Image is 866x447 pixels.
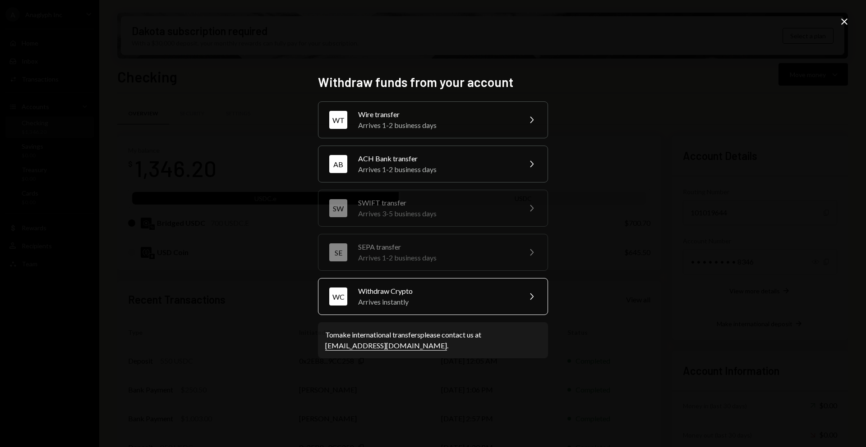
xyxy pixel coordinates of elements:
[358,296,515,307] div: Arrives instantly
[329,243,347,261] div: SE
[329,287,347,306] div: WC
[329,155,347,173] div: AB
[318,73,548,91] h2: Withdraw funds from your account
[358,208,515,219] div: Arrives 3-5 business days
[358,153,515,164] div: ACH Bank transfer
[318,146,548,182] button: ABACH Bank transferArrives 1-2 business days
[358,286,515,296] div: Withdraw Crypto
[329,111,347,129] div: WT
[329,199,347,217] div: SW
[358,242,515,252] div: SEPA transfer
[318,101,548,138] button: WTWire transferArrives 1-2 business days
[358,252,515,263] div: Arrives 1-2 business days
[318,278,548,315] button: WCWithdraw CryptoArrives instantly
[325,329,541,351] div: To make international transfers please contact us at .
[318,234,548,271] button: SESEPA transferArrives 1-2 business days
[358,197,515,208] div: SWIFT transfer
[318,190,548,227] button: SWSWIFT transferArrives 3-5 business days
[358,120,515,131] div: Arrives 1-2 business days
[358,109,515,120] div: Wire transfer
[325,341,447,351] a: [EMAIL_ADDRESS][DOMAIN_NAME]
[358,164,515,175] div: Arrives 1-2 business days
